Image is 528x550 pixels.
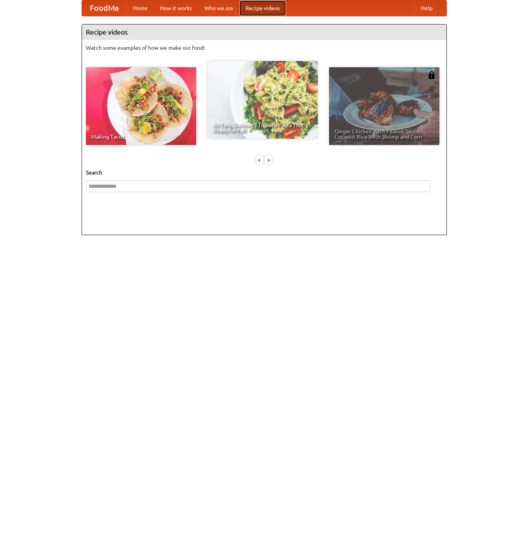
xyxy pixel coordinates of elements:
a: How it works [154,0,198,16]
a: Home [127,0,154,16]
span: An Easy, Summery Tomato Pasta That's Ready for Fall [213,122,312,133]
a: Who we are [198,0,239,16]
h4: Recipe videos [82,24,446,40]
div: « [256,155,263,165]
a: Recipe videos [239,0,286,16]
span: Making Tacos [91,134,191,140]
a: FoodMe [82,0,127,16]
a: Help [415,0,439,16]
a: An Easy, Summery Tomato Pasta That's Ready for Fall [207,61,318,139]
a: Making Tacos [86,67,196,145]
img: 483408.png [428,71,436,79]
div: » [265,155,272,165]
h5: Search [86,169,443,176]
p: Watch some examples of how we make our food! [86,44,443,52]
